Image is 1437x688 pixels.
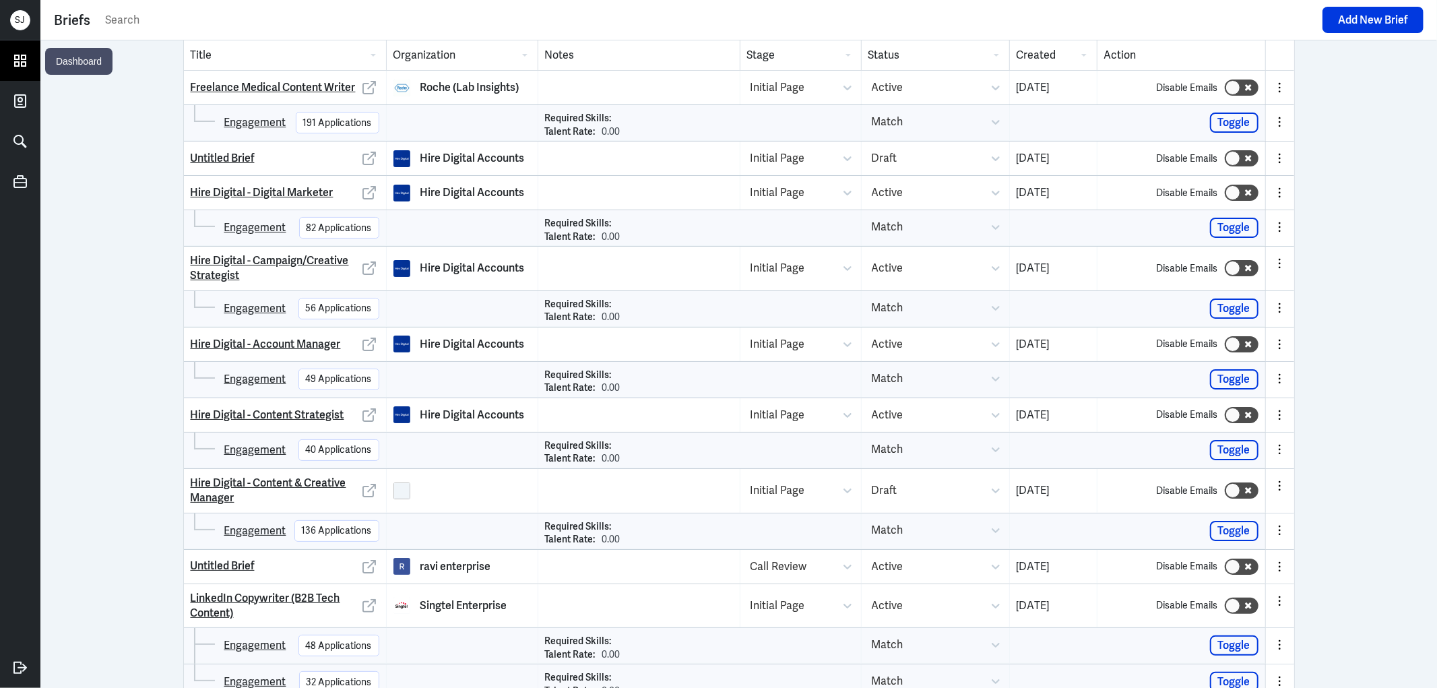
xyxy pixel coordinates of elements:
label: Disable Emails [1157,186,1218,200]
p: Talent Rate: [545,311,596,324]
div: S J [10,10,30,30]
input: Search [104,10,1316,30]
p: Roche (Lab Insights) [420,80,519,96]
div: Organization [386,40,538,70]
button: Toggle [1210,635,1258,656]
p: Talent Rate: [545,230,596,244]
a: Hire Digital - Account Manager [191,337,341,352]
label: Disable Emails [1157,337,1218,351]
label: Disable Emails [1157,261,1218,276]
a: Engagement [224,371,286,387]
label: Disable Emails [1157,408,1218,422]
a: Hire Digital - Campaign/Creative Strategist [191,253,359,284]
div: Notes [538,40,740,70]
button: Toggle [1210,218,1258,238]
p: [DATE] [1017,150,1090,166]
label: Disable Emails [1157,81,1218,95]
div: 49 Applications [306,372,372,386]
p: Talent Rate: [545,125,596,139]
button: Toggle [1210,369,1258,389]
img: Singtel Enterprise [393,597,410,614]
div: 56 Applications [306,301,372,315]
p: Talent Rate: [545,381,596,395]
label: Disable Emails [1157,559,1218,573]
img: Hire Digital Accounts [393,336,410,352]
p: 0.00 [602,311,620,324]
p: [DATE] [1017,598,1090,614]
p: [DATE] [1017,559,1090,575]
p: Hire Digital Accounts [420,407,525,423]
p: Required Skills: [545,520,612,534]
p: Talent Rate: [545,648,596,662]
p: [DATE] [1017,482,1090,499]
p: Talent Rate: [545,452,596,466]
p: Required Skills: [545,298,612,311]
div: 40 Applications [306,443,372,457]
img: Hire Digital Accounts [393,185,410,201]
a: Engagement [224,442,286,458]
p: Singtel Enterprise [420,598,507,614]
p: ravi enterprise [420,559,491,575]
button: Toggle [1210,521,1258,541]
div: Stage [740,40,861,70]
p: 0.00 [602,125,620,139]
img: Hire Digital Accounts [393,150,410,167]
button: Toggle [1210,440,1258,460]
p: Required Skills: [545,439,612,453]
div: Status [861,40,1009,70]
p: Hire Digital Accounts [420,336,525,352]
div: Action [1097,40,1265,70]
div: 82 Applications [307,221,372,235]
a: Untitled Brief [191,151,255,166]
p: Dashboard [56,53,102,69]
a: Hire Digital - Digital Marketer [191,185,333,200]
label: Disable Emails [1157,152,1218,166]
p: [DATE] [1017,336,1090,352]
a: Engagement [224,523,286,539]
p: [DATE] [1017,260,1090,276]
a: Engagement [224,115,286,131]
a: LinkedIn Copywriter (B2B Tech Content) [191,591,359,621]
p: [DATE] [1017,407,1090,423]
div: Title [184,40,386,70]
a: Hire Digital - Content & Creative Manager [191,476,359,506]
img: Hire Digital Accounts [393,260,410,277]
p: 0.00 [602,381,620,395]
div: 191 Applications [303,116,372,130]
p: Hire Digital Accounts [420,185,525,201]
label: Disable Emails [1157,598,1218,613]
p: [DATE] [1017,185,1090,201]
p: Talent Rate: [545,533,596,546]
p: Required Skills: [545,217,612,230]
div: Created [1009,40,1097,70]
img: Roche (Lab Insights) [393,80,410,96]
p: Hire Digital Accounts [420,150,525,166]
a: Engagement [224,301,286,317]
p: 0.00 [602,533,620,546]
p: [DATE] [1017,80,1090,96]
img: ravi enterprise [393,558,410,575]
a: Engagement [224,220,286,236]
button: Toggle [1210,113,1258,133]
div: Briefs [54,10,90,30]
p: 0.00 [602,230,620,244]
a: Untitled Brief [191,559,255,573]
a: Hire Digital - Content Strategist [191,408,344,423]
p: Required Skills: [545,369,612,382]
p: Hire Digital Accounts [420,260,525,276]
p: Required Skills: [545,635,612,648]
div: 48 Applications [306,639,372,653]
p: Required Skills: [545,112,612,125]
a: Freelance Medical Content Writer [191,80,356,95]
div: 136 Applications [302,524,372,538]
a: Engagement [224,637,286,654]
button: Toggle [1210,299,1258,319]
img: Hire Digital Accounts [393,406,410,423]
p: 0.00 [602,648,620,662]
label: Disable Emails [1157,484,1218,498]
p: 0.00 [602,452,620,466]
p: Required Skills: [545,671,612,685]
button: Add New Brief [1322,7,1424,33]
